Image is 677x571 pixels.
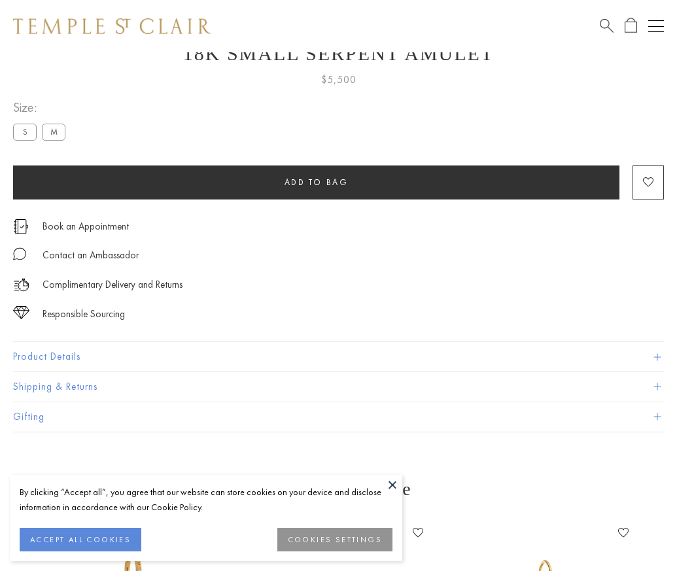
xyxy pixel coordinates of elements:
[13,219,29,234] img: icon_appointment.svg
[13,97,71,118] span: Size:
[13,124,37,140] label: S
[625,18,637,34] a: Open Shopping Bag
[13,306,29,319] img: icon_sourcing.svg
[43,219,129,234] a: Book an Appointment
[20,485,392,515] div: By clicking “Accept all”, you agree that our website can store cookies on your device and disclos...
[13,342,664,372] button: Product Details
[43,247,139,264] div: Contact an Ambassador
[648,18,664,34] button: Open navigation
[13,165,619,199] button: Add to bag
[13,277,29,293] img: icon_delivery.svg
[13,43,664,65] h1: 18K Small Serpent Amulet
[13,372,664,402] button: Shipping & Returns
[285,177,349,188] span: Add to bag
[43,306,125,322] div: Responsible Sourcing
[13,247,26,260] img: MessageIcon-01_2.svg
[321,71,356,88] span: $5,500
[42,124,65,140] label: M
[43,277,182,293] p: Complimentary Delivery and Returns
[600,18,614,34] a: Search
[20,528,141,551] button: ACCEPT ALL COOKIES
[13,18,211,34] img: Temple St. Clair
[13,402,664,432] button: Gifting
[277,528,392,551] button: COOKIES SETTINGS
